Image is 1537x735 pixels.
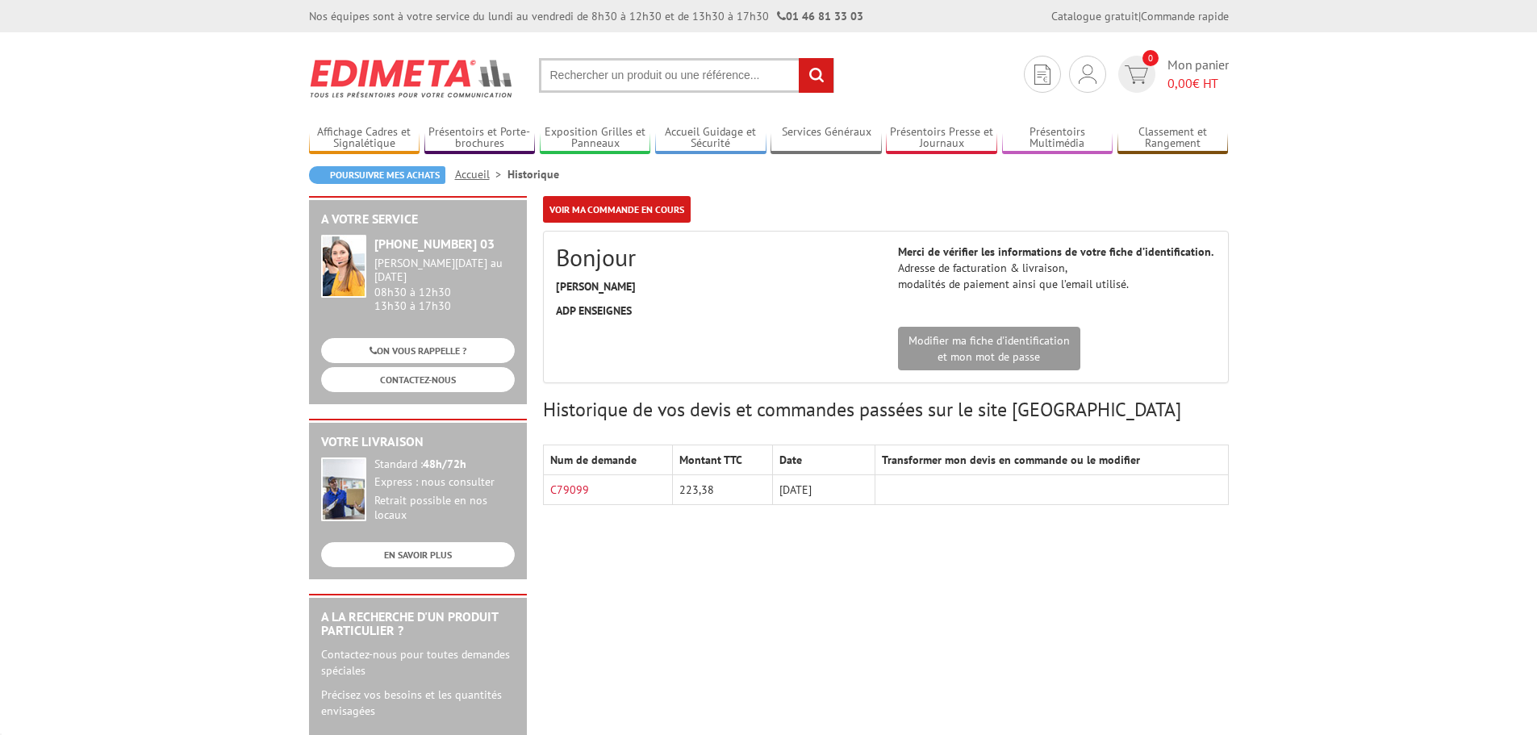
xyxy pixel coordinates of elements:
[507,166,559,182] li: Historique
[777,9,863,23] strong: 01 46 81 33 03
[374,475,515,490] div: Express : nous consulter
[673,445,772,475] th: Montant TTC
[898,244,1216,292] p: Adresse de facturation & livraison, modalités de paiement ainsi que l’email utilisé.
[556,303,632,318] strong: ADP ENSEIGNES
[321,687,515,719] p: Précisez vos besoins et les quantités envisagées
[374,236,495,252] strong: [PHONE_NUMBER] 03
[1141,9,1229,23] a: Commande rapide
[374,257,515,312] div: 08h30 à 12h30 13h30 à 17h30
[799,58,833,93] input: rechercher
[1167,74,1229,93] span: € HT
[772,445,875,475] th: Date
[1079,65,1096,84] img: devis rapide
[543,196,691,223] a: Voir ma commande en cours
[374,494,515,523] div: Retrait possible en nos locaux
[1114,56,1229,93] a: devis rapide 0 Mon panier 0,00€ HT
[321,435,515,449] h2: Votre livraison
[771,125,882,152] a: Services Généraux
[455,167,507,182] a: Accueil
[1117,125,1229,152] a: Classement et Rangement
[1142,50,1159,66] span: 0
[309,166,445,184] a: Poursuivre mes achats
[655,125,766,152] a: Accueil Guidage et Sécurité
[1051,9,1138,23] a: Catalogue gratuit
[321,610,515,638] h2: A la recherche d'un produit particulier ?
[1167,75,1192,91] span: 0,00
[309,8,863,24] div: Nos équipes sont à votre service du lundi au vendredi de 8h30 à 12h30 et de 13h30 à 17h30
[321,542,515,567] a: EN SAVOIR PLUS
[321,367,515,392] a: CONTACTEZ-NOUS
[898,244,1213,259] strong: Merci de vérifier les informations de votre fiche d’identification.
[374,257,515,284] div: [PERSON_NAME][DATE] au [DATE]
[886,125,997,152] a: Présentoirs Presse et Journaux
[673,475,772,505] td: 223,38
[1034,65,1050,85] img: devis rapide
[875,445,1228,475] th: Transformer mon devis en commande ou le modifier
[321,338,515,363] a: ON VOUS RAPPELLE ?
[424,125,536,152] a: Présentoirs et Porte-brochures
[543,399,1229,420] h3: Historique de vos devis et commandes passées sur le site [GEOGRAPHIC_DATA]
[321,212,515,227] h2: A votre service
[1051,8,1229,24] div: |
[543,445,673,475] th: Num de demande
[309,48,515,108] img: Edimeta
[1167,56,1229,93] span: Mon panier
[540,125,651,152] a: Exposition Grilles et Panneaux
[898,327,1080,370] a: Modifier ma fiche d'identificationet mon mot de passe
[423,457,466,471] strong: 48h/72h
[321,457,366,521] img: widget-livraison.jpg
[556,279,636,294] strong: [PERSON_NAME]
[309,125,420,152] a: Affichage Cadres et Signalétique
[539,58,834,93] input: Rechercher un produit ou une référence...
[321,646,515,679] p: Contactez-nous pour toutes demandes spéciales
[550,482,589,497] a: C79099
[1002,125,1113,152] a: Présentoirs Multimédia
[1125,65,1148,84] img: devis rapide
[772,475,875,505] td: [DATE]
[321,235,366,298] img: widget-service.jpg
[556,244,874,270] h2: Bonjour
[374,457,515,472] div: Standard :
